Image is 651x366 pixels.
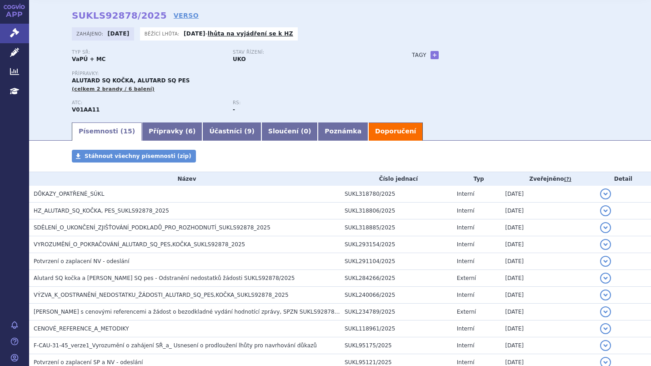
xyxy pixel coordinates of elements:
[123,127,132,135] span: 15
[34,275,295,281] span: Alutard SQ kočka a Alutard SQ pes - Odstranění nedostatků žádosti SUKLS92878/2025
[457,258,475,264] span: Interní
[108,30,130,37] strong: [DATE]
[72,50,224,55] p: Typ SŘ:
[233,107,235,113] strong: -
[501,253,595,270] td: [DATE]
[340,320,452,337] td: SUKL118961/2025
[340,304,452,320] td: SUKL234789/2025
[596,172,651,186] th: Detail
[34,208,169,214] span: HZ_ALUTARD_SQ_KOČKA, PES_SUKLS92878_2025
[340,287,452,304] td: SUKL240066/2025
[501,172,595,186] th: Zveřejněno
[72,150,196,163] a: Stáhnout všechny písemnosti (zip)
[501,236,595,253] td: [DATE]
[457,241,475,248] span: Interní
[72,86,155,92] span: (celkem 2 brandy / 6 balení)
[340,236,452,253] td: SUKL293154/2025
[564,176,571,183] abbr: (?)
[318,122,368,141] a: Poznámka
[600,222,611,233] button: detail
[340,337,452,354] td: SUKL95175/2025
[261,122,318,141] a: Sloučení (0)
[72,56,105,62] strong: VaPÚ + MC
[501,186,595,203] td: [DATE]
[600,239,611,250] button: detail
[457,342,475,349] span: Interní
[600,273,611,284] button: detail
[34,309,350,315] span: Souhlas s cenovými referencemi a žádost o bezodkladné vydání hodnotící zprávy, SPZN SUKLS92878/2025
[457,292,475,298] span: Interní
[142,122,202,141] a: Přípravky (6)
[184,30,205,37] strong: [DATE]
[457,275,476,281] span: Externí
[34,224,270,231] span: SDĚLENÍ_O_UKONČENÍ_ZJIŠŤOVÁNÍ_PODKLADŮ_PRO_ROZHODNUTÍ_SUKLS92878_2025
[600,306,611,317] button: detail
[72,107,100,113] strong: ZVÍŘECÍ ALERGENY
[340,172,452,186] th: Číslo jednací
[501,304,595,320] td: [DATE]
[340,186,452,203] td: SUKL318780/2025
[457,208,475,214] span: Interní
[600,323,611,334] button: detail
[431,51,439,59] a: +
[233,50,385,55] p: Stav řízení:
[501,203,595,219] td: [DATE]
[457,309,476,315] span: Externí
[34,292,289,298] span: VÝZVA_K_ODSTRANĚNÍ_NEDOSTATKU_ŽÁDOSTI_ALUTARD_SQ_PES,KOČKA_SUKLS92878_2025
[34,359,143,366] span: Potvrzení o zaplacení SP a NV - odeslání
[202,122,261,141] a: Účastníci (9)
[600,290,611,300] button: detail
[452,172,501,186] th: Typ
[34,342,317,349] span: F-CAU-31-45_verze1_Vyrozumění o zahájení SŘ_a_ Usnesení o prodloužení lhůty pro navrhování důkazů
[208,30,293,37] a: lhůta na vyjádření se k HZ
[457,191,475,197] span: Interní
[501,320,595,337] td: [DATE]
[340,253,452,270] td: SUKL291104/2025
[85,153,191,159] span: Stáhnout všechny písemnosti (zip)
[600,188,611,199] button: detail
[368,122,423,141] a: Doporučení
[34,258,130,264] span: Potvrzení o zaplacení NV - odeslání
[72,77,190,84] span: ALUTARD SQ KOČKA, ALUTARD SQ PES
[304,127,308,135] span: 0
[457,224,475,231] span: Interní
[34,325,129,332] span: CENOVÉ_REFERENCE_A_METODIKY
[340,270,452,287] td: SUKL284266/2025
[457,359,475,366] span: Interní
[340,203,452,219] td: SUKL318806/2025
[501,337,595,354] td: [DATE]
[412,50,426,61] h3: Tagy
[72,71,394,76] p: Přípravky:
[501,270,595,287] td: [DATE]
[600,205,611,216] button: detail
[457,325,475,332] span: Interní
[72,100,224,106] p: ATC:
[76,30,105,37] span: Zahájeno:
[72,10,167,21] strong: SUKLS92878/2025
[233,100,385,106] p: RS:
[188,127,193,135] span: 6
[501,219,595,236] td: [DATE]
[72,122,142,141] a: Písemnosti (15)
[600,340,611,351] button: detail
[233,56,246,62] strong: UKO
[34,241,245,248] span: VYROZUMĚNÍ_O_POKRAČOVÁNÍ_ALUTARD_SQ_PES,KOČKA_SUKLS92878_2025
[340,219,452,236] td: SUKL318885/2025
[145,30,181,37] span: Běžící lhůta:
[174,11,199,20] a: VERSO
[247,127,252,135] span: 9
[600,256,611,267] button: detail
[29,172,340,186] th: Název
[184,30,293,37] p: -
[501,287,595,304] td: [DATE]
[34,191,104,197] span: DŮKAZY_OPATŘENÉ_SÚKL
